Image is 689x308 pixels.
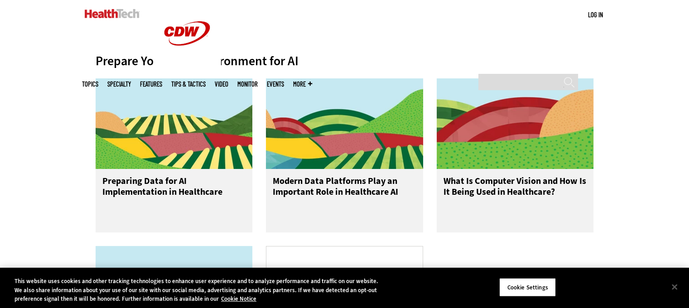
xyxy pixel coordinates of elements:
a: More information about your privacy [221,295,256,303]
a: Features [140,81,162,87]
img: illustration of colorful farms and hills [266,78,423,169]
a: illustration of colorful farms and hills Modern Data Platforms Play an Important Role in Healthca... [266,78,423,232]
a: Events [267,81,284,87]
span: More [293,81,312,87]
a: Log in [588,10,603,19]
a: Tips & Tactics [171,81,206,87]
a: MonITor [237,81,258,87]
a: illustration of colorful hills and farms Preparing Data for AI Implementation in Healthcare [96,78,253,232]
img: Home [85,9,140,18]
button: Close [665,277,684,297]
h3: What Is Computer Vision and How Is It Being Used in Healthcare? [443,176,587,212]
span: Topics [82,81,98,87]
h3: Modern Data Platforms Play an Important Role in Healthcare AI [273,176,416,212]
div: This website uses cookies and other tracking technologies to enhance user experience and to analy... [14,277,379,303]
img: illustration of colorful hills and fields [437,78,594,169]
a: illustration of colorful hills and fields What Is Computer Vision and How Is It Being Used in Hea... [437,78,594,232]
span: Specialty [107,81,131,87]
a: CDW [153,60,221,69]
a: Video [215,81,228,87]
div: User menu [588,10,603,19]
img: illustration of colorful hills and farms [96,78,253,169]
button: Cookie Settings [499,278,556,297]
h3: Preparing Data for AI Implementation in Healthcare [102,176,246,212]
